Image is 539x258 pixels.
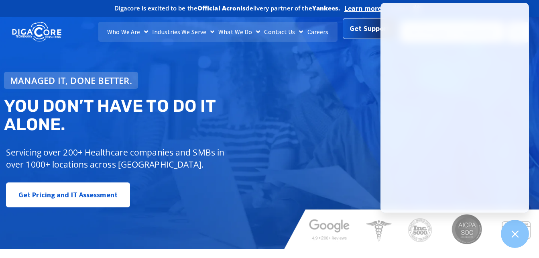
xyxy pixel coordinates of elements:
a: Industries We Serve [150,22,216,42]
span: Get Pricing and IT Assessment [18,187,118,203]
a: Contact Us [262,22,305,42]
b: Official Acronis [197,4,246,12]
span: Get Support [350,20,390,37]
a: Learn more [344,4,382,12]
a: Get Pricing and IT Assessment [6,182,130,207]
span: Managed IT, done better. [10,76,132,85]
b: Yankees. [312,4,340,12]
h2: Digacore is excited to be the delivery partner of the [114,5,340,11]
a: Managed IT, done better. [4,72,138,89]
nav: Menu [98,22,338,42]
h2: You don’t have to do IT alone. [4,97,275,134]
a: What We Do [216,22,262,42]
p: Servicing over 200+ Healthcare companies and SMBs in over 1000+ locations across [GEOGRAPHIC_DATA]. [6,146,227,170]
a: Who We Are [105,22,150,42]
img: DigaCore Technology Consulting [12,21,61,43]
iframe: Chatgenie Messenger [380,3,529,213]
a: Careers [305,22,331,42]
a: Get Support [343,18,396,39]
